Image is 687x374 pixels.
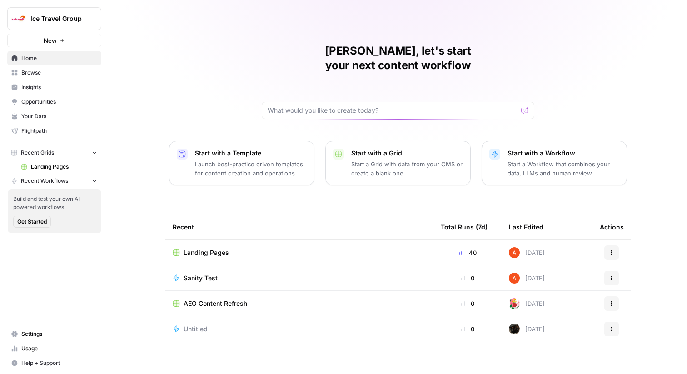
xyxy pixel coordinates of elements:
[7,124,101,138] a: Flightpath
[173,248,426,257] a: Landing Pages
[21,98,97,106] span: Opportunities
[184,299,247,308] span: AEO Content Refresh
[482,141,627,185] button: Start with a WorkflowStart a Workflow that combines your data, LLMs and human review
[509,247,545,258] div: [DATE]
[31,163,97,171] span: Landing Pages
[195,160,307,178] p: Launch best-practice driven templates for content creation and operations
[184,274,218,283] span: Sanity Test
[173,299,426,308] a: AEO Content Refresh
[173,324,426,334] a: Untitled
[21,127,97,135] span: Flightpath
[441,248,494,257] div: 40
[509,273,520,284] img: cje7zb9ux0f2nqyv5qqgv3u0jxek
[7,95,101,109] a: Opportunities
[21,359,97,367] span: Help + Support
[600,214,624,239] div: Actions
[441,274,494,283] div: 0
[509,324,520,334] img: a7wp29i4q9fg250eipuu1edzbiqn
[7,109,101,124] a: Your Data
[7,7,101,30] button: Workspace: Ice Travel Group
[441,214,488,239] div: Total Runs (7d)
[351,160,463,178] p: Start a Grid with data from your CMS or create a blank one
[7,327,101,341] a: Settings
[7,341,101,356] a: Usage
[441,324,494,334] div: 0
[7,146,101,160] button: Recent Grids
[7,34,101,47] button: New
[17,218,47,226] span: Get Started
[351,149,463,158] p: Start with a Grid
[21,330,97,338] span: Settings
[21,177,68,185] span: Recent Workflows
[30,14,85,23] span: Ice Travel Group
[21,54,97,62] span: Home
[7,80,101,95] a: Insights
[325,141,471,185] button: Start with a GridStart a Grid with data from your CMS or create a blank one
[7,51,101,65] a: Home
[508,160,619,178] p: Start a Workflow that combines your data, LLMs and human review
[7,174,101,188] button: Recent Workflows
[184,248,229,257] span: Landing Pages
[13,195,96,211] span: Build and test your own AI powered workflows
[184,324,208,334] span: Untitled
[268,106,518,115] input: What would you like to create today?
[173,274,426,283] a: Sanity Test
[195,149,307,158] p: Start with a Template
[169,141,314,185] button: Start with a TemplateLaunch best-practice driven templates for content creation and operations
[21,112,97,120] span: Your Data
[21,344,97,353] span: Usage
[441,299,494,308] div: 0
[10,10,27,27] img: Ice Travel Group Logo
[262,44,534,73] h1: [PERSON_NAME], let's start your next content workflow
[509,273,545,284] div: [DATE]
[21,149,54,157] span: Recent Grids
[509,298,545,309] div: [DATE]
[21,83,97,91] span: Insights
[21,69,97,77] span: Browse
[7,65,101,80] a: Browse
[509,324,545,334] div: [DATE]
[509,247,520,258] img: cje7zb9ux0f2nqyv5qqgv3u0jxek
[173,214,426,239] div: Recent
[7,356,101,370] button: Help + Support
[44,36,57,45] span: New
[509,298,520,309] img: bumscs0cojt2iwgacae5uv0980n9
[508,149,619,158] p: Start with a Workflow
[509,214,543,239] div: Last Edited
[17,160,101,174] a: Landing Pages
[13,216,51,228] button: Get Started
